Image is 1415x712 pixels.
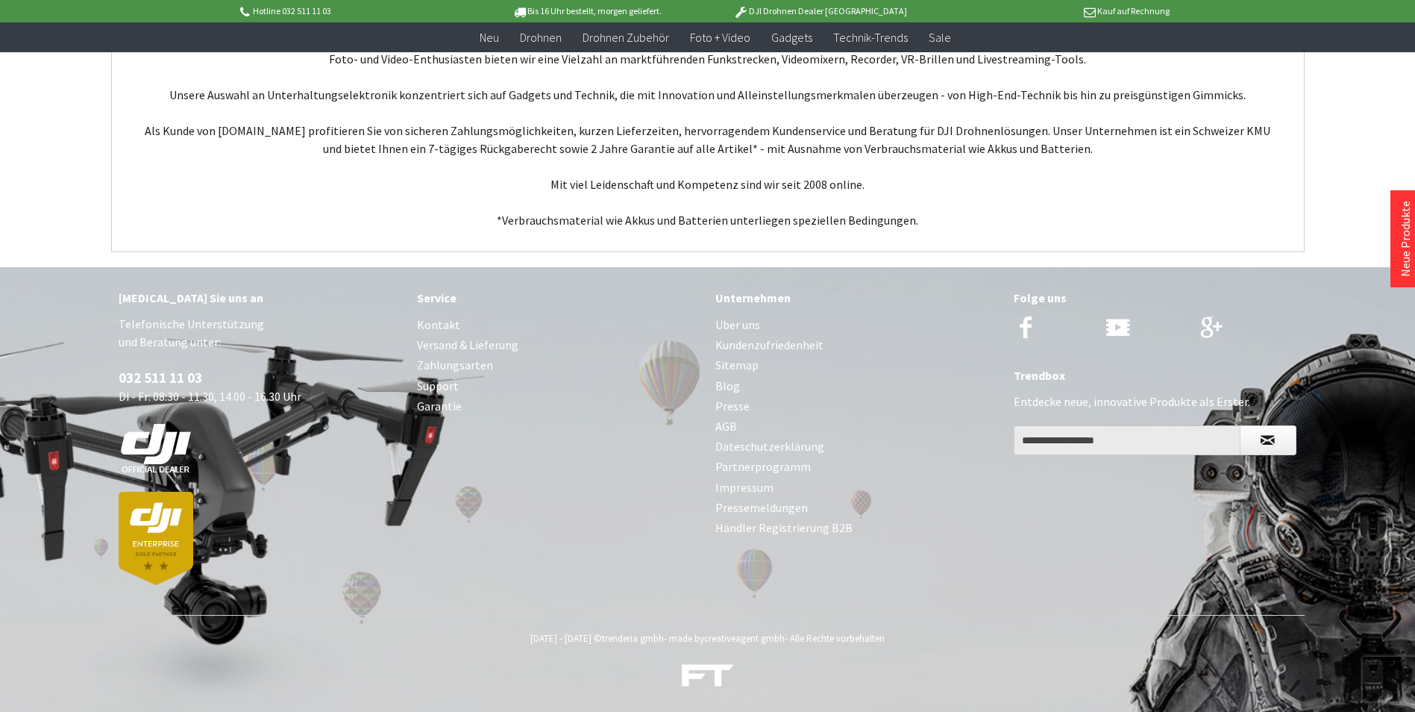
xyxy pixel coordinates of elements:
div: Folge uns [1014,288,1297,307]
a: Drohnen Zubehör [572,22,680,53]
span: Foto + Video [690,30,750,45]
a: Über uns [715,315,999,335]
p: DJI Drohnen Dealer [GEOGRAPHIC_DATA] [703,2,936,20]
a: Drohnen [509,22,572,53]
span: Sale [929,30,951,45]
a: Impressum [715,478,999,498]
a: Dateschutzerklärung [715,437,999,457]
span: Gadgets [771,30,812,45]
a: Pressemeldungen [715,498,999,518]
a: Sitemap [715,355,999,375]
a: AGB [715,416,999,437]
a: DJI Drohnen, Trends & Gadgets Shop [682,666,734,693]
a: Versand & Lieferung [417,335,700,355]
a: creativeagent gmbh [704,632,785,645]
button: Newsletter abonnieren [1240,425,1296,455]
a: Support [417,376,700,396]
a: Kontakt [417,315,700,335]
a: Gadgets [761,22,823,53]
a: Händler Registrierung B2B [715,518,999,538]
a: Zahlungsarten [417,355,700,375]
a: Neue Produkte [1398,201,1413,277]
span: Neu [480,30,499,45]
p: Telefonische Unterstützung und Beratung unter: Di - Fr: 08:30 - 11.30, 14.00 - 16.30 Uhr [119,315,402,585]
a: Presse [715,396,999,416]
div: Service [417,288,700,307]
a: Technik-Trends [823,22,918,53]
div: [DATE] - [DATE] © - made by - Alle Rechte vorbehalten [123,632,1293,645]
a: Blog [715,376,999,396]
img: dji-partner-enterprise_goldLoJgYOWPUIEBO.png [119,492,193,585]
a: Partnerprogramm [715,457,999,477]
div: Unternehmen [715,288,999,307]
a: Kundenzufriedenheit [715,335,999,355]
p: Kauf auf Rechnung [937,2,1170,20]
div: Trendbox [1014,366,1297,385]
a: Neu [469,22,509,53]
a: Sale [918,22,961,53]
p: Entdecke neue, innovative Produkte als Erster. [1014,393,1297,410]
div: [MEDICAL_DATA] Sie uns an [119,288,402,307]
a: Foto + Video [680,22,761,53]
p: Hotline 032 511 11 03 [238,2,471,20]
span: Drohnen [520,30,562,45]
p: Unsere Drohnen-Welt umfasst ein breites Sortiment an DJI Consumer und Enterprise Drohnen, Zubehör... [142,32,1274,229]
img: ft-white-trans-footer.png [682,664,734,687]
img: white-dji-schweiz-logo-official_140x140.png [119,423,193,474]
span: Drohnen Zubehör [583,30,669,45]
p: Bis 16 Uhr bestellt, morgen geliefert. [471,2,703,20]
span: Technik-Trends [833,30,908,45]
a: 032 511 11 03 [119,369,202,387]
a: Garantie [417,396,700,416]
a: trenderia gmbh [602,632,664,645]
input: Ihre E-Mail Adresse [1014,425,1240,455]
